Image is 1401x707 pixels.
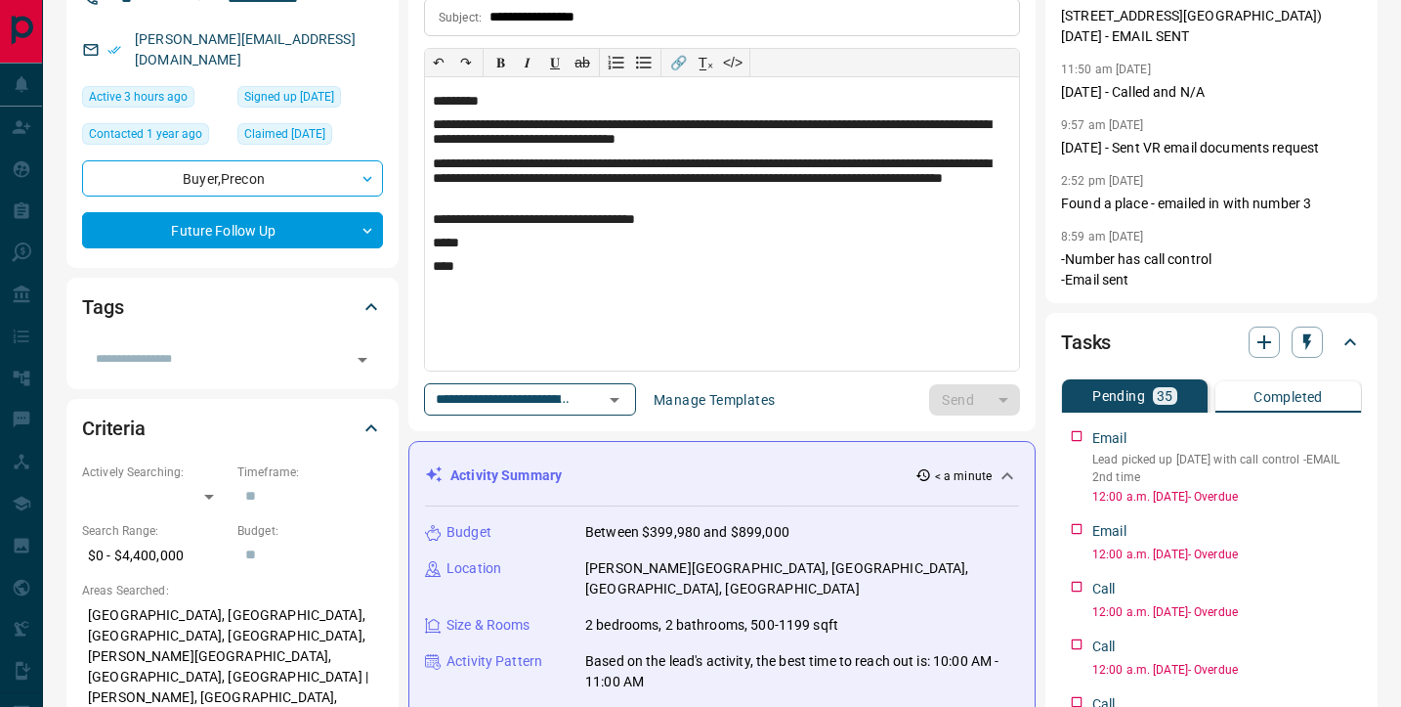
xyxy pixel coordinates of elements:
p: Search Range: [82,522,228,540]
div: Wed Aug 13 2025 [82,86,228,113]
p: Between $399,980 and $899,000 [585,522,789,543]
a: [PERSON_NAME][EMAIL_ADDRESS][DOMAIN_NAME] [135,31,356,67]
p: 9:57 am [DATE] [1061,118,1144,132]
p: Email [1092,428,1126,449]
span: Active 3 hours ago [89,87,188,107]
p: -Number has call control -Email sent [1061,249,1362,290]
p: Activity Pattern [446,651,542,672]
button: 𝐔 [541,49,569,76]
div: Activity Summary< a minute [425,458,1019,494]
p: Call [1092,637,1116,657]
p: [DATE] - Called and N/A [1061,82,1362,103]
h2: Tasks [1061,327,1111,358]
button: </> [719,49,746,76]
button: 𝐁 [487,49,514,76]
div: Mon Nov 01 2021 [237,123,383,151]
p: 11:50 am [DATE] [1061,63,1151,76]
button: 𝑰 [514,49,541,76]
div: Sun Oct 31 2021 [237,86,383,113]
p: Activity Summary [450,465,562,486]
span: Claimed [DATE] [244,124,325,144]
div: Criteria [82,405,383,452]
div: Future Follow Up [82,212,383,248]
div: Sun Jun 09 2024 [82,123,228,151]
div: Buyer , Precon [82,160,383,197]
button: ab [569,49,596,76]
p: $0 - $4,400,000 [82,540,228,572]
p: Actively Searching: [82,464,228,481]
span: Contacted 1 year ago [89,124,202,144]
button: Open [349,346,376,374]
button: ↶ [425,49,452,76]
div: Tags [82,284,383,331]
p: Email [1092,521,1126,542]
p: Size & Rooms [446,615,531,636]
button: Open [601,386,628,414]
p: 12:00 a.m. [DATE] - Overdue [1092,603,1362,621]
button: Manage Templates [642,384,786,416]
p: Subject: [439,9,482,26]
p: 12:00 a.m. [DATE] - Overdue [1092,546,1362,563]
div: split button [929,384,1020,416]
h2: Tags [82,291,123,323]
p: < a minute [935,467,992,485]
p: [PERSON_NAME][GEOGRAPHIC_DATA], [GEOGRAPHIC_DATA], [GEOGRAPHIC_DATA], [GEOGRAPHIC_DATA] [585,558,1019,599]
p: Lead picked up [DATE] with call control -EMAIL 2nd time [1092,451,1362,486]
p: Location [446,558,501,579]
p: 2:52 pm [DATE] [1061,174,1144,188]
p: 35 [1157,389,1173,403]
p: 2 bedrooms, 2 bathrooms, 500-1199 sqft [585,615,838,636]
p: 12:00 a.m. [DATE] - Overdue [1092,661,1362,679]
p: Completed [1253,390,1323,404]
p: Call [1092,579,1116,599]
button: T̲ₓ [692,49,719,76]
button: Numbered list [603,49,630,76]
p: Found a place - emailed in with number 3 [1061,194,1362,214]
p: Pending [1092,389,1145,403]
svg: Email Verified [107,43,121,57]
p: 12:00 a.m. [DATE] - Overdue [1092,488,1362,506]
button: Bullet list [630,49,658,76]
h2: Criteria [82,413,146,444]
span: Signed up [DATE] [244,87,334,107]
p: Timeframe: [237,464,383,481]
p: 8:59 am [DATE] [1061,230,1144,243]
span: 𝐔 [550,55,560,70]
button: 🔗 [664,49,692,76]
p: Areas Searched: [82,582,383,599]
s: ab [574,55,590,70]
p: Budget [446,522,491,543]
p: Budget: [237,522,383,540]
p: Based on the lead's activity, the best time to reach out is: 10:00 AM - 11:00 AM [585,651,1019,692]
div: Tasks [1061,319,1362,366]
p: [DATE] - Sent VR email documents request [1061,138,1362,158]
button: ↷ [452,49,480,76]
